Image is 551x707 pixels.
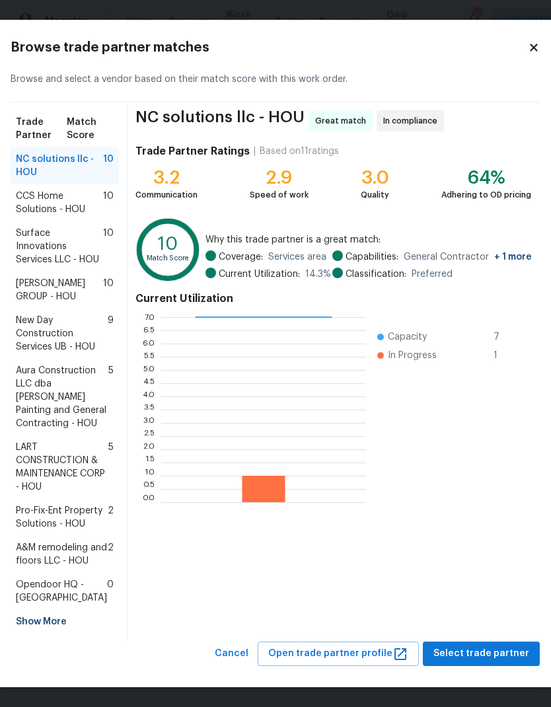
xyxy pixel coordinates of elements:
[388,330,427,344] span: Capacity
[383,114,443,128] span: In compliance
[16,578,107,605] span: Opendoor HQ - [GEOGRAPHIC_DATA]
[135,171,198,184] div: 3.2
[219,250,263,264] span: Coverage:
[209,642,254,666] button: Cancel
[108,314,114,353] span: 9
[11,610,119,634] div: Show More
[268,646,408,662] span: Open trade partner profile
[250,145,260,158] div: |
[135,145,250,158] h4: Trade Partner Ratings
[441,188,531,202] div: Adhering to OD pricing
[494,252,532,262] span: + 1 more
[108,364,114,430] span: 5
[108,441,114,494] span: 5
[494,330,515,344] span: 7
[258,642,419,666] button: Open trade partner profile
[16,364,108,430] span: Aura Construction LLC dba [PERSON_NAME] Painting and General Contracting - HOU
[135,188,198,202] div: Communication
[144,313,155,321] text: 7.0
[142,498,155,506] text: 0.0
[215,646,248,662] span: Cancel
[16,314,108,353] span: New Day Construction Services UB - HOU
[135,292,532,305] h4: Current Utilization
[146,255,189,262] text: Match Score
[135,110,305,131] span: NC solutions llc - HOU
[16,277,103,303] span: [PERSON_NAME] GROUP - HOU
[11,41,528,54] h2: Browse trade partner matches
[441,171,531,184] div: 64%
[143,353,155,361] text: 5.5
[250,171,309,184] div: 2.9
[16,116,67,142] span: Trade Partner
[494,349,515,362] span: 1
[143,379,155,387] text: 4.5
[16,153,103,179] span: NC solutions llc - HOU
[423,642,540,666] button: Select trade partner
[16,504,108,531] span: Pro-Fix-Ent Property Solutions - HOU
[16,441,108,494] span: LART CONSTRUCTION & MAINTENANCE CORP - HOU
[103,277,114,303] span: 10
[143,366,155,374] text: 5.0
[103,190,114,216] span: 10
[260,145,339,158] div: Based on 11 ratings
[11,57,540,102] div: Browse and select a vendor based on their match score with this work order.
[144,472,155,480] text: 1.0
[108,504,114,531] span: 2
[205,233,531,246] span: Why this trade partner is a great match:
[305,268,331,281] span: 14.3 %
[145,459,155,466] text: 1.5
[268,250,326,264] span: Services area
[103,227,114,266] span: 10
[143,445,155,453] text: 2.0
[404,250,532,264] span: General Contractor
[107,578,114,605] span: 0
[346,250,398,264] span: Capabilities:
[142,340,155,348] text: 6.0
[361,188,389,202] div: Quality
[158,236,178,254] text: 10
[67,116,113,142] span: Match Score
[103,153,114,179] span: 10
[143,419,155,427] text: 3.0
[108,541,114,568] span: 2
[16,541,108,568] span: A&M remodeling and floors LLC - HOU
[388,349,437,362] span: In Progress
[142,392,155,400] text: 4.0
[412,268,453,281] span: Preferred
[143,326,155,334] text: 6.5
[250,188,309,202] div: Speed of work
[219,268,300,281] span: Current Utilization:
[361,171,389,184] div: 3.0
[315,114,371,128] span: Great match
[16,190,103,216] span: CCS Home Solutions - HOU
[16,227,103,266] span: Surface Innovations Services LLC - HOU
[143,432,155,440] text: 2.5
[143,485,155,493] text: 0.5
[143,406,155,414] text: 3.5
[433,646,529,662] span: Select trade partner
[346,268,406,281] span: Classification:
